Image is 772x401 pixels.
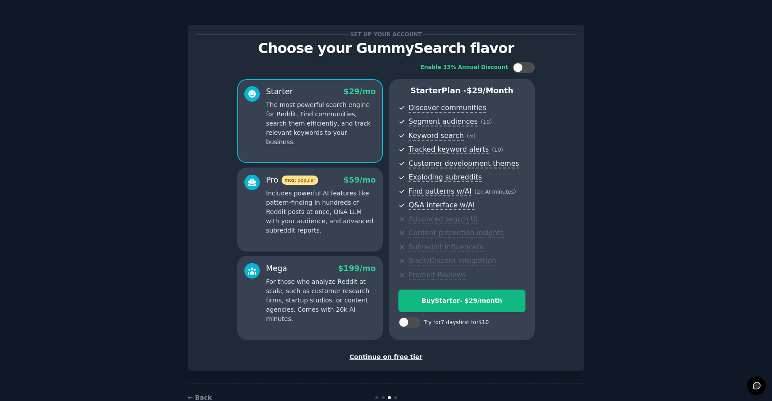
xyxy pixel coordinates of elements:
span: Set up your account [349,30,424,39]
p: Choose your GummySearch flavor [197,41,575,56]
span: Slack/Discord integration [409,256,496,266]
span: Subreddit influencers [409,243,483,252]
p: For those who analyze Reddit at scale, such as customer research firms, startup studios, or conte... [266,277,376,324]
span: Tracked keyword alerts [409,145,489,154]
span: Q&A interface w/AI [409,201,475,210]
span: ( 10 ) [481,119,492,125]
div: Try for 7 days first for $10 [424,319,489,327]
div: Buy Starter - $ 29 /month [399,296,525,306]
span: Exploding subreddits [409,173,482,182]
span: Find patterns w/AI [409,187,471,196]
div: Enable 33% Annual Discount [421,64,508,72]
span: Product Reviews [409,271,466,280]
span: Advanced search UI [409,215,478,224]
div: Pro [266,175,318,186]
p: The most powerful search engine for Reddit. Find communities, search them efficiently, and track ... [266,100,376,147]
div: Starter [266,86,293,97]
span: most popular [282,176,319,185]
span: Content promotion insights [409,229,504,238]
button: BuyStarter- $29/month [398,290,525,312]
span: ( 2k AI minutes ) [475,189,516,195]
span: $ 29 /month [467,86,513,95]
div: Mega [266,263,287,274]
span: $ 59 /mo [344,176,376,184]
span: Customer development themes [409,159,519,168]
span: $ 199 /mo [338,264,376,273]
p: Includes powerful AI features like pattern-finding in hundreds of Reddit posts at once, Q&A LLM w... [266,189,376,235]
p: Starter Plan - [398,85,525,96]
span: Discover communities [409,103,486,113]
a: ← Back [188,394,212,401]
span: ( ∞ ) [467,133,476,139]
span: Keyword search [409,131,464,141]
div: Continue on free tier [197,352,575,362]
span: ( 10 ) [492,147,503,153]
span: $ 29 /mo [344,87,376,96]
span: Segment audiences [409,117,478,126]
